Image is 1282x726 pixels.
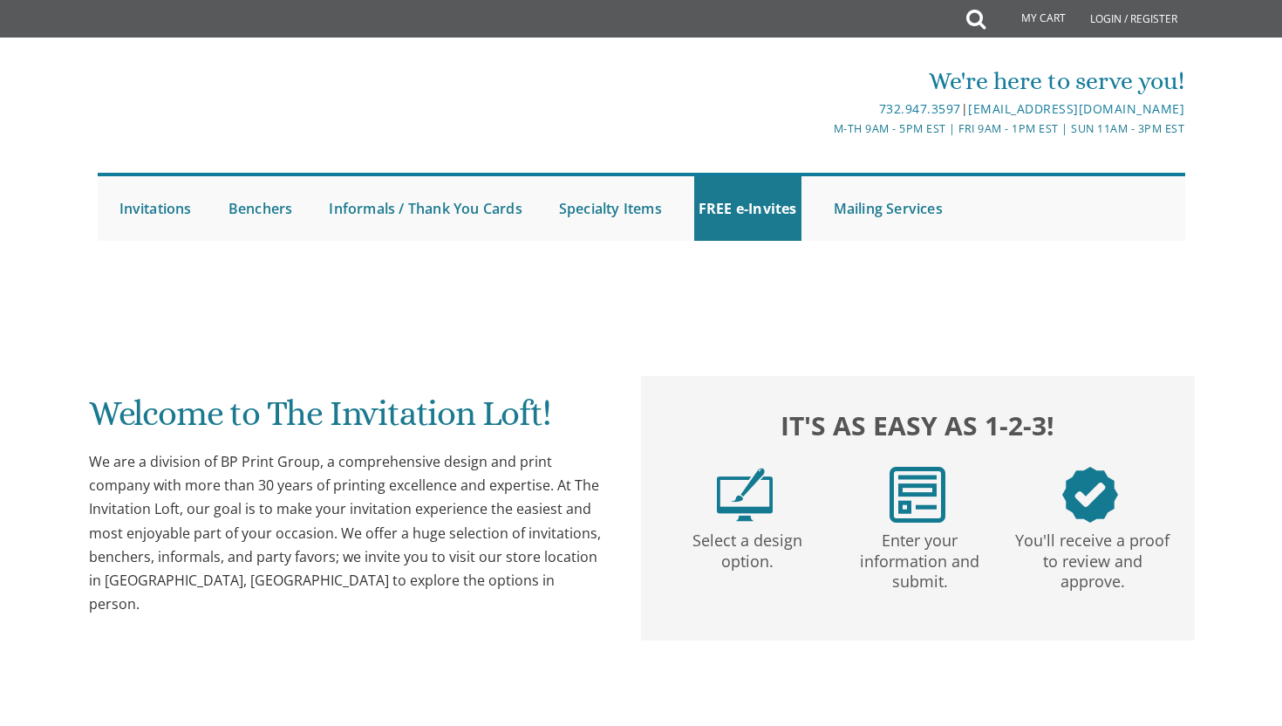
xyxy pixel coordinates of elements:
a: My Cart [984,2,1078,37]
a: [EMAIL_ADDRESS][DOMAIN_NAME] [968,100,1184,117]
div: We're here to serve you! [460,64,1184,99]
a: Benchers [224,176,297,241]
img: step2.png [890,467,945,523]
div: We are a division of BP Print Group, a comprehensive design and print company with more than 30 y... [89,450,607,616]
img: step1.png [717,467,773,523]
h2: It's as easy as 1-2-3! [658,406,1176,445]
a: 732.947.3597 [879,100,961,117]
a: Specialty Items [555,176,666,241]
a: FREE e-Invites [694,176,801,241]
a: Mailing Services [829,176,947,241]
a: Informals / Thank You Cards [324,176,526,241]
p: Enter your information and submit. [837,523,1003,592]
div: | [460,99,1184,120]
p: Select a design option. [665,523,830,572]
p: You'll receive a proof to review and approve. [1010,523,1176,592]
a: Invitations [115,176,196,241]
h1: Welcome to The Invitation Loft! [89,394,607,446]
img: step3.png [1062,467,1118,523]
div: M-Th 9am - 5pm EST | Fri 9am - 1pm EST | Sun 11am - 3pm EST [460,120,1184,138]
